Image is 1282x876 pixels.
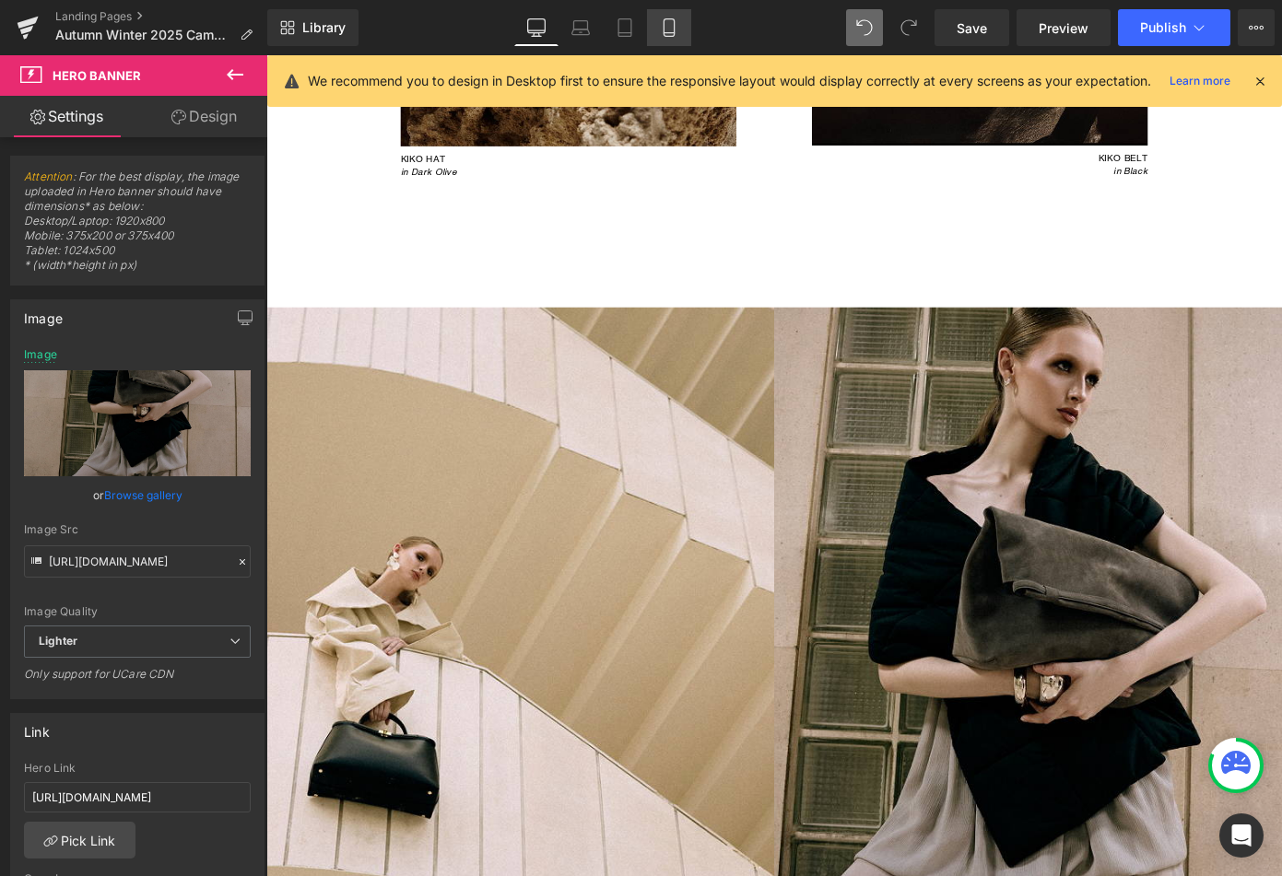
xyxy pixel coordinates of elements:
[267,9,359,46] a: New Library
[53,68,141,83] span: Hero Banner
[24,782,251,812] input: https://your-shop.myshopify.com
[147,108,196,121] a: KIKO HAT
[913,107,968,120] a: KIKO BELT
[55,28,232,42] span: Autumn Winter 2025 Campaign
[24,714,50,740] div: Link
[1162,70,1238,92] a: Learn more
[147,122,209,134] a: in Dark Olive
[24,667,251,694] div: Only support for UCare CDN
[24,348,57,361] div: Image
[39,634,77,648] b: Lighter
[846,9,883,46] button: Undo
[24,822,135,858] a: Pick Link
[1017,9,1111,46] a: Preview
[24,169,251,285] span: : For the best display, the image uploaded in Hero banner should have dimensions* as below: Deskt...
[24,545,251,578] input: Link
[24,762,251,775] div: Hero Link
[137,96,271,137] a: Design
[1219,813,1264,858] div: Open Intercom Messenger
[24,605,251,618] div: Image Quality
[603,9,647,46] a: Tablet
[1238,9,1275,46] button: More
[890,9,927,46] button: Redo
[308,71,1151,91] p: We recommend you to design in Desktop first to ensure the responsive layout would display correct...
[24,485,251,505] div: or
[957,18,987,38] span: Save
[559,9,603,46] a: Laptop
[1140,20,1186,35] span: Publish
[302,19,346,36] span: Library
[104,479,182,511] a: Browse gallery
[55,9,267,24] a: Landing Pages
[24,300,63,326] div: Image
[24,523,251,536] div: Image Src
[647,9,691,46] a: Mobile
[24,169,73,183] a: Attention
[931,121,968,133] a: in Black
[1118,9,1230,46] button: Publish
[514,9,559,46] a: Desktop
[1039,18,1088,38] span: Preview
